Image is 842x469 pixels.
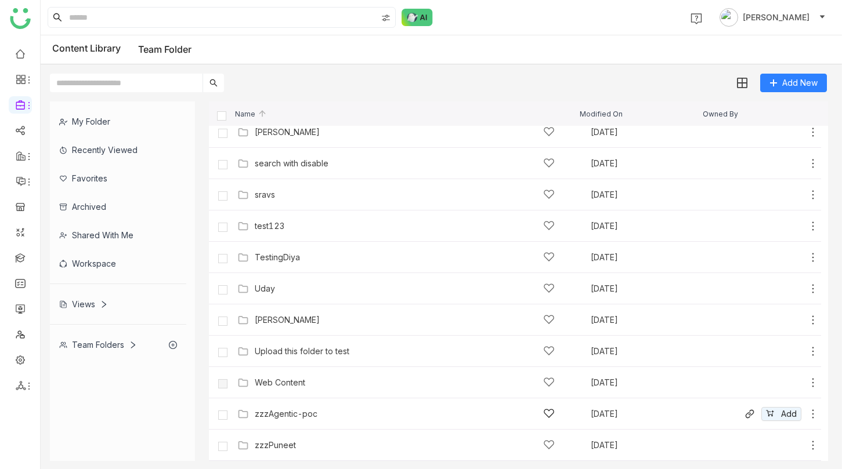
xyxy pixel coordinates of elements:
[591,441,702,449] div: [DATE]
[591,128,702,136] div: [DATE]
[237,189,249,201] img: Folder
[50,136,186,164] div: Recently Viewed
[381,13,391,23] img: search-type.svg
[255,378,305,387] a: Web Content
[737,78,747,88] img: grid.svg
[591,253,702,261] div: [DATE]
[255,347,349,356] a: Upload this folder to test
[255,190,275,199] a: sravs
[138,43,191,55] a: Team Folder
[255,221,284,231] a: test123
[237,408,249,420] img: Folder
[237,346,249,357] img: Folder
[782,77,818,89] span: Add New
[255,159,328,168] a: search with disable
[255,441,296,450] a: zzzPuneet
[591,285,702,293] div: [DATE]
[237,126,249,138] img: Folder
[237,283,249,295] img: Folder
[255,284,275,293] a: Uday
[402,9,433,26] img: ask-buddy-normal.svg
[591,159,702,168] div: [DATE]
[591,410,702,418] div: [DATE]
[50,192,186,221] div: Archived
[591,316,702,324] div: [DATE]
[235,110,267,118] span: Name
[237,220,249,232] img: Folder
[237,314,249,326] img: Folder
[760,74,827,92] button: Add New
[237,158,249,169] img: Folder
[10,8,31,29] img: logo
[781,408,797,420] span: Add
[591,379,702,387] div: [DATE]
[258,109,267,118] img: arrow-up.svg
[255,253,300,262] a: TestingDiya
[255,128,320,137] a: [PERSON_NAME]
[703,110,738,118] span: Owned By
[580,110,623,118] span: Modified On
[255,315,320,325] a: [PERSON_NAME]
[591,222,702,230] div: [DATE]
[237,439,249,451] img: Folder
[59,340,137,350] div: Team Folders
[591,191,702,199] div: [DATE]
[50,221,186,249] div: Shared with me
[720,8,738,27] img: avatar
[691,13,702,24] img: help.svg
[743,11,810,24] span: [PERSON_NAME]
[52,42,191,57] div: Content Library
[237,252,249,263] img: Folder
[237,377,249,388] img: Folder
[50,249,186,278] div: Workspace
[50,164,186,192] div: Favorites
[59,299,108,309] div: Views
[591,347,702,355] div: [DATE]
[761,407,801,421] button: Add
[255,409,317,419] a: zzzAgentic-poc
[717,8,828,27] button: [PERSON_NAME]
[50,107,186,136] div: My Folder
